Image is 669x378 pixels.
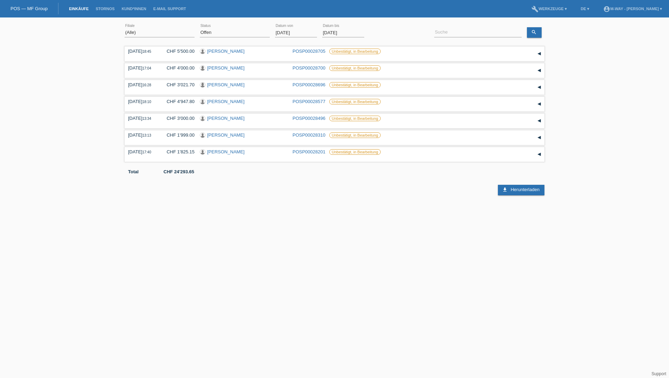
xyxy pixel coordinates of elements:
[10,6,48,11] a: POS — MF Group
[128,49,156,54] div: [DATE]
[293,132,325,138] a: POSP00028310
[603,6,610,13] i: account_circle
[293,99,325,104] a: POSP00028577
[207,65,245,71] a: [PERSON_NAME]
[293,49,325,54] a: POSP00028705
[329,65,381,71] label: Unbestätigt, in Bearbeitung
[150,7,190,11] a: E-Mail Support
[161,82,195,87] div: CHF 3'021.70
[161,149,195,154] div: CHF 1'825.15
[329,149,381,155] label: Unbestätigt, in Bearbeitung
[142,133,151,137] span: 13:13
[534,99,544,109] div: auf-/zuklappen
[128,169,139,174] b: Total
[128,149,156,154] div: [DATE]
[534,132,544,143] div: auf-/zuklappen
[65,7,92,11] a: Einkäufe
[293,116,325,121] a: POSP00028496
[600,7,666,11] a: account_circlem-way - [PERSON_NAME] ▾
[577,7,593,11] a: DE ▾
[92,7,118,11] a: Stornos
[161,65,195,71] div: CHF 4'000.00
[142,150,151,154] span: 17:40
[161,99,195,104] div: CHF 4'947.80
[161,132,195,138] div: CHF 1'999.00
[118,7,150,11] a: Kund*innen
[161,116,195,121] div: CHF 3'000.00
[534,116,544,126] div: auf-/zuklappen
[329,99,381,104] label: Unbestätigt, in Bearbeitung
[534,49,544,59] div: auf-/zuklappen
[142,66,151,70] span: 17:04
[329,82,381,88] label: Unbestätigt, in Bearbeitung
[161,49,195,54] div: CHF 5'500.00
[329,116,381,121] label: Unbestätigt, in Bearbeitung
[652,371,666,376] a: Support
[293,65,325,71] a: POSP00028700
[128,82,156,87] div: [DATE]
[128,65,156,71] div: [DATE]
[142,83,151,87] span: 16:28
[502,187,508,192] i: download
[128,116,156,121] div: [DATE]
[498,185,544,195] a: download Herunterladen
[534,82,544,93] div: auf-/zuklappen
[128,132,156,138] div: [DATE]
[531,29,537,35] i: search
[207,49,245,54] a: [PERSON_NAME]
[142,50,151,53] span: 18:45
[534,65,544,76] div: auf-/zuklappen
[329,49,381,54] label: Unbestätigt, in Bearbeitung
[293,82,325,87] a: POSP00028696
[207,116,245,121] a: [PERSON_NAME]
[142,117,151,121] span: 13:34
[528,7,570,11] a: buildWerkzeuge ▾
[329,132,381,138] label: Unbestätigt, in Bearbeitung
[293,149,325,154] a: POSP00028201
[207,82,245,87] a: [PERSON_NAME]
[163,169,194,174] b: CHF 24'293.65
[510,187,539,192] span: Herunterladen
[128,99,156,104] div: [DATE]
[207,149,245,154] a: [PERSON_NAME]
[527,27,542,38] a: search
[207,132,245,138] a: [PERSON_NAME]
[207,99,245,104] a: [PERSON_NAME]
[142,100,151,104] span: 18:10
[531,6,538,13] i: build
[534,149,544,160] div: auf-/zuklappen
